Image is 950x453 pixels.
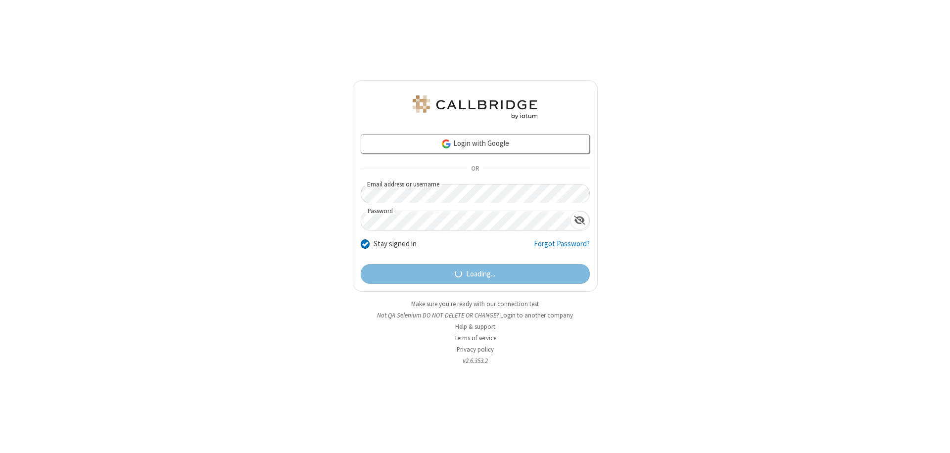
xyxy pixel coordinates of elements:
a: Login with Google [361,134,590,154]
label: Stay signed in [374,238,417,250]
a: Privacy policy [457,345,494,354]
input: Email address or username [361,184,590,203]
iframe: Chat [925,427,943,446]
span: OR [467,162,483,176]
img: QA Selenium DO NOT DELETE OR CHANGE [411,95,539,119]
img: google-icon.png [441,138,452,149]
li: Not QA Selenium DO NOT DELETE OR CHANGE? [353,311,598,320]
a: Make sure you're ready with our connection test [411,300,539,308]
button: Loading... [361,264,590,284]
span: Loading... [466,269,495,280]
button: Login to another company [500,311,573,320]
a: Forgot Password? [534,238,590,257]
a: Terms of service [454,334,496,342]
li: v2.6.353.2 [353,356,598,365]
a: Help & support [455,322,495,331]
div: Show password [570,211,589,229]
input: Password [361,211,570,230]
